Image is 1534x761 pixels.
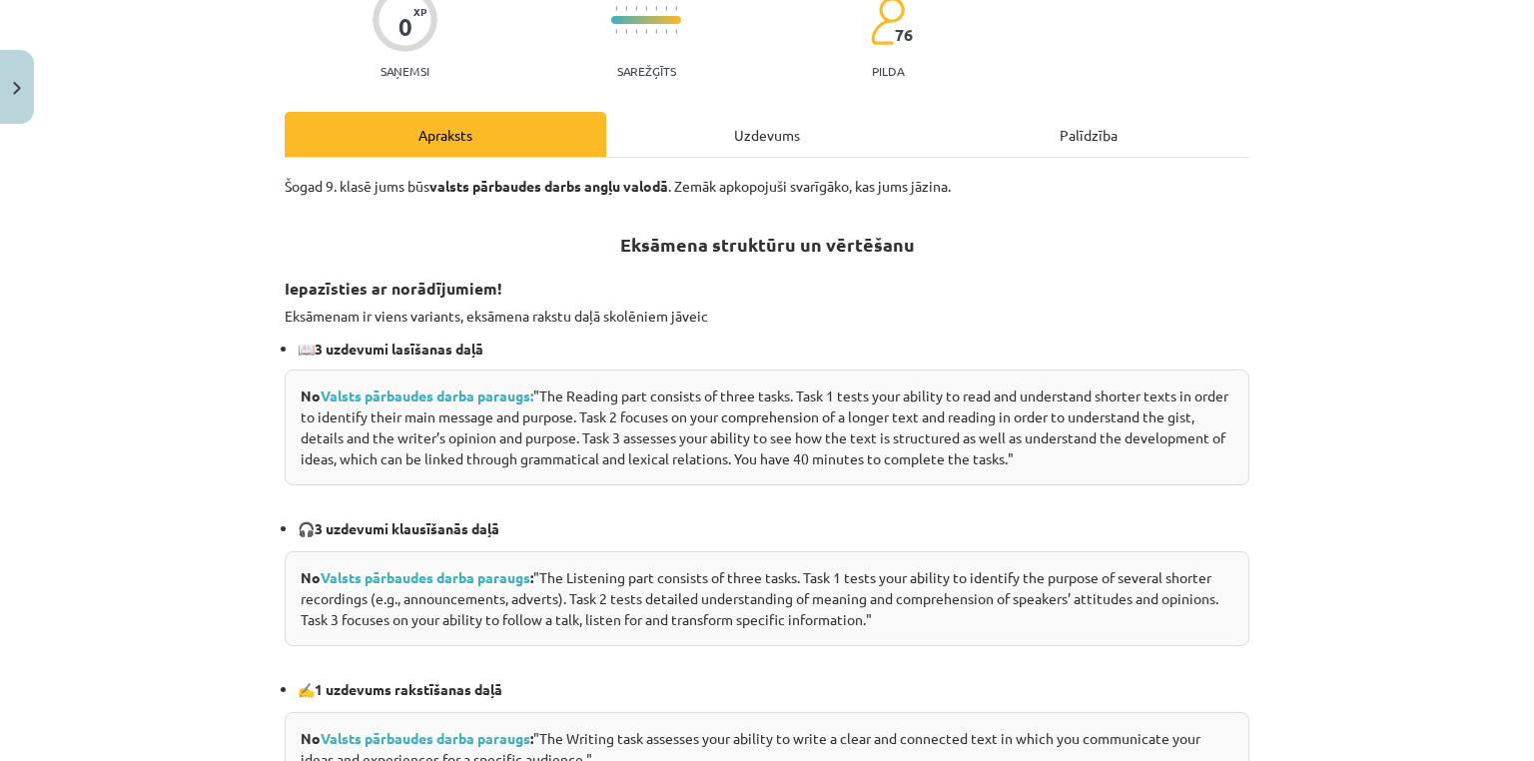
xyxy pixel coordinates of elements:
p: Saņemsi [373,64,437,78]
strong: No : [301,729,533,747]
img: icon-short-line-57e1e144782c952c97e751825c79c345078a6d821885a25fce030b3d8c18986b.svg [665,29,667,34]
div: Palīdzība [928,112,1249,157]
p: Sarežģīts [617,64,676,78]
p: pilda [872,64,904,78]
img: icon-short-line-57e1e144782c952c97e751825c79c345078a6d821885a25fce030b3d8c18986b.svg [675,6,677,11]
p: Eksāmenam ir viens variants, eksāmena rakstu daļā skolēniem jāveic [285,306,1249,327]
p: Šogad 9. klasē jums būs . Zemāk apkopojuši svarīgāko, kas jums jāzina. [285,176,1249,197]
img: icon-short-line-57e1e144782c952c97e751825c79c345078a6d821885a25fce030b3d8c18986b.svg [645,6,647,11]
img: icon-close-lesson-0947bae3869378f0d4975bcd49f059093ad1ed9edebbc8119c70593378902aed.svg [13,82,21,95]
img: icon-short-line-57e1e144782c952c97e751825c79c345078a6d821885a25fce030b3d8c18986b.svg [635,29,637,34]
div: Apraksts [285,112,606,157]
strong: 1 uzdevums rakstīšanas daļā [315,680,502,698]
a: Valsts pārbaudes darba paraugs [321,729,530,747]
span: XP [413,6,426,17]
img: icon-short-line-57e1e144782c952c97e751825c79c345078a6d821885a25fce030b3d8c18986b.svg [655,29,657,34]
strong: 3 uzdevumi klausīšanās daļā [315,519,499,537]
strong: valsts pārbaudes darbs angļu valodā [429,177,668,195]
img: icon-short-line-57e1e144782c952c97e751825c79c345078a6d821885a25fce030b3d8c18986b.svg [625,6,627,11]
img: icon-short-line-57e1e144782c952c97e751825c79c345078a6d821885a25fce030b3d8c18986b.svg [615,6,617,11]
strong: Iepazīsties ar norādījumiem! [285,278,502,299]
img: icon-short-line-57e1e144782c952c97e751825c79c345078a6d821885a25fce030b3d8c18986b.svg [625,29,627,34]
img: icon-short-line-57e1e144782c952c97e751825c79c345078a6d821885a25fce030b3d8c18986b.svg [635,6,637,11]
div: "The Listening part consists of three tasks. Task 1 tests your ability to identify the purpose of... [285,551,1249,646]
img: icon-short-line-57e1e144782c952c97e751825c79c345078a6d821885a25fce030b3d8c18986b.svg [665,6,667,11]
strong: No [301,386,533,404]
strong: No : [301,568,533,586]
strong: ✍️ [298,680,315,698]
img: icon-short-line-57e1e144782c952c97e751825c79c345078a6d821885a25fce030b3d8c18986b.svg [615,29,617,34]
img: icon-short-line-57e1e144782c952c97e751825c79c345078a6d821885a25fce030b3d8c18986b.svg [645,29,647,34]
div: "The Reading part consists of three tasks. Task 1 tests your ability to read and understand short... [285,370,1249,485]
a: Valsts pārbaudes darba paraugs: [321,386,533,404]
a: Valsts pārbaudes darba paraugs [321,568,530,586]
strong: Eksāmena struktūru un vērtēšanu [620,233,915,256]
div: Uzdevums [606,112,928,157]
img: icon-short-line-57e1e144782c952c97e751825c79c345078a6d821885a25fce030b3d8c18986b.svg [655,6,657,11]
div: 0 [398,13,412,41]
strong: 📖 [298,340,315,358]
strong: 3 uzdevumi lasīšanas daļā [315,340,483,358]
img: icon-short-line-57e1e144782c952c97e751825c79c345078a6d821885a25fce030b3d8c18986b.svg [675,29,677,34]
span: 76 [895,26,913,44]
strong: 🎧 [298,519,315,537]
